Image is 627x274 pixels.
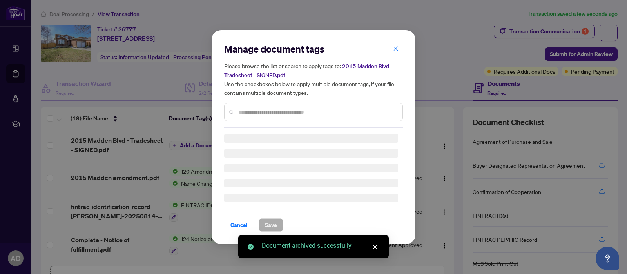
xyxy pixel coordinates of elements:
span: check-circle [248,244,254,250]
span: close [372,244,378,250]
span: Cancel [230,219,248,231]
h2: Manage document tags [224,43,403,55]
button: Cancel [224,218,254,232]
button: Open asap [596,247,619,270]
a: Close [371,243,379,251]
h5: Please browse the list or search to apply tags to: Use the checkboxes below to apply multiple doc... [224,62,403,97]
button: Save [259,218,283,232]
span: close [393,45,399,51]
div: Document archived successfully. [262,241,379,250]
span: 2015 Madden Blvd - Tradesheet - SIGNED.pdf [224,63,392,79]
